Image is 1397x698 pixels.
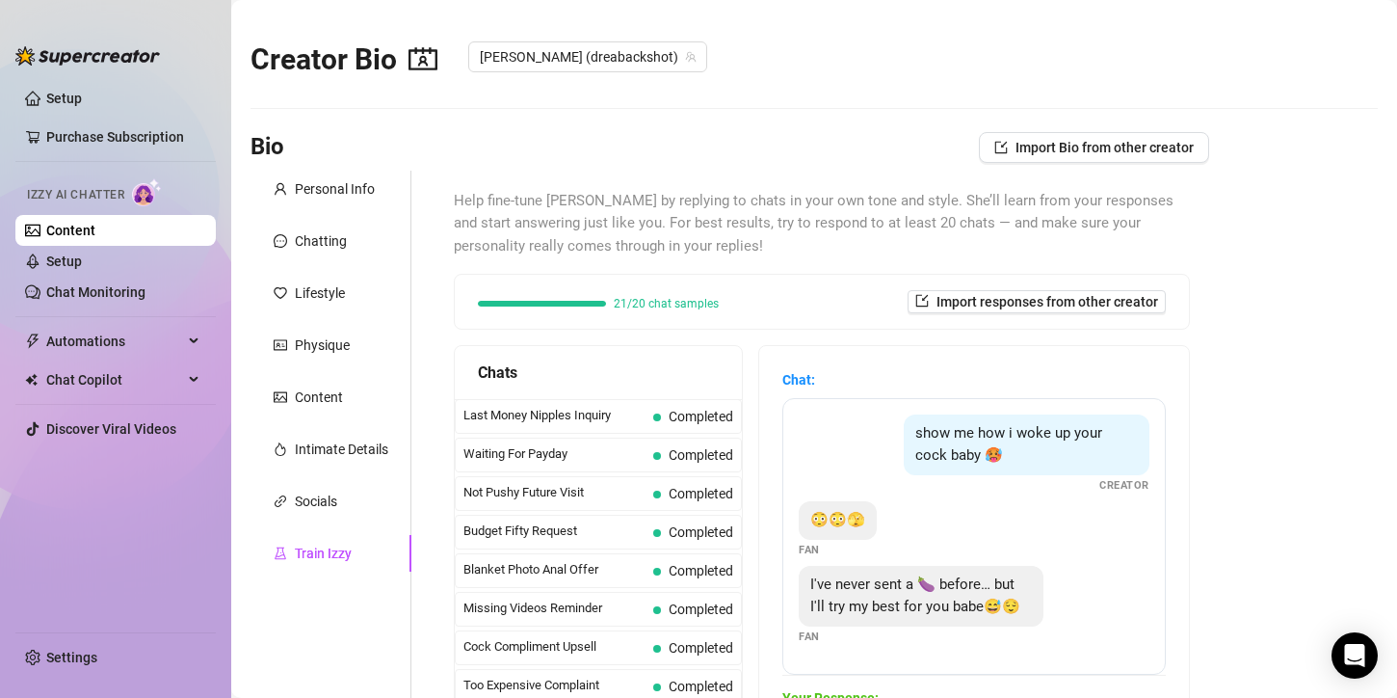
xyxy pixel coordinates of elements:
span: Last Money Nipples Inquiry [463,406,646,425]
span: show me how i woke up your cock baby 🥵 [915,424,1102,465]
span: link [274,495,287,508]
span: Not Pushy Future Visit [463,483,646,502]
span: picture [274,390,287,404]
span: Too Expensive Complaint [463,676,646,695]
h2: Creator Bio [250,41,437,78]
img: AI Chatter [132,178,162,206]
span: Missing Videos Reminder [463,599,646,618]
span: Completed [669,640,733,656]
span: Import Bio from other creator [1015,140,1194,155]
span: import [994,141,1008,154]
button: Import Bio from other creator [979,132,1209,163]
div: Socials [295,491,337,512]
span: Izzy AI Chatter [27,186,124,204]
span: Fan [799,629,820,645]
span: Chats [478,361,517,385]
span: idcard [274,338,287,352]
span: fire [274,443,287,456]
strong: Chat: [782,372,815,388]
span: team [685,51,697,63]
div: Lifestyle [295,282,345,304]
span: Import responses from other creator [936,294,1158,309]
span: I've never sent a 🍆 before… but I'll try my best for you babe😅😌 [810,576,1020,616]
div: Physique [295,335,350,356]
span: Blanket Photo Anal Offer [463,560,646,579]
span: Automations [46,326,183,357]
span: Completed [669,486,733,501]
div: Train Izzy [295,543,352,564]
span: Budget Fifty Request [463,522,646,541]
a: Purchase Subscription [46,129,184,145]
img: Chat Copilot [25,373,38,387]
a: Chat Monitoring [46,284,145,300]
span: Completed [669,563,733,578]
span: 21/20 chat samples [614,298,719,309]
div: Content [295,387,343,408]
span: Andrea (dreabackshot) [480,42,696,71]
span: 😳😳🫣 [810,511,865,528]
div: Chatting [295,230,347,252]
span: Creator [1099,477,1149,494]
span: experiment [274,547,287,560]
h3: Bio [250,132,284,163]
span: contacts [409,44,437,73]
span: message [274,234,287,248]
img: logo-BBDzfeDw.svg [15,46,160,66]
span: Help fine-tune [PERSON_NAME] by replying to chats in your own tone and style. She’ll learn from y... [454,190,1190,258]
div: Personal Info [295,178,375,200]
div: Intimate Details [295,439,388,460]
div: Open Intercom Messenger [1331,632,1378,679]
span: Completed [669,447,733,463]
span: Waiting For Payday [463,444,646,464]
span: Cock Compliment Upsell [463,637,646,657]
span: Completed [669,602,733,617]
span: user [274,182,287,196]
button: Import responses from other creator [908,290,1166,313]
span: Chat Copilot [46,364,183,395]
a: Content [46,223,95,238]
span: Completed [669,679,733,694]
span: import [915,294,929,308]
a: Setup [46,91,82,106]
span: heart [274,286,287,300]
span: Completed [669,524,733,540]
span: thunderbolt [25,334,40,349]
a: Discover Viral Videos [46,421,176,437]
span: Completed [669,409,733,424]
a: Settings [46,650,97,665]
a: Setup [46,254,82,269]
span: Fan [799,542,820,558]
